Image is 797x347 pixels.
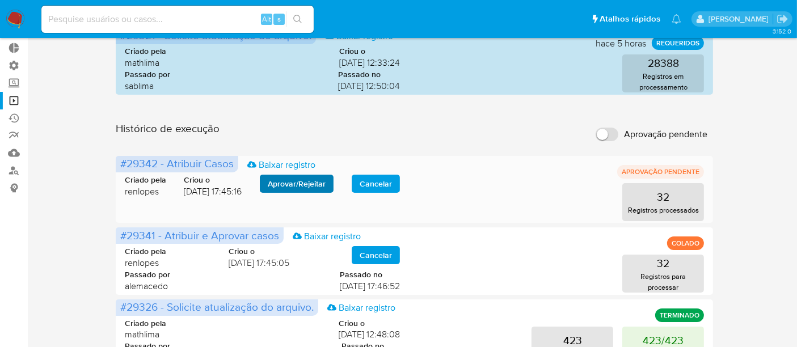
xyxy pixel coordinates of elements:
[41,12,314,27] input: Pesquise usuários ou casos...
[709,14,773,24] p: alexandra.macedo@mercadolivre.com
[277,14,281,24] span: s
[262,14,271,24] span: Alt
[777,13,788,25] a: Sair
[600,13,660,25] span: Atalhos rápidos
[286,11,309,27] button: search-icon
[672,14,681,24] a: Notificações
[773,27,791,36] span: 3.152.0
